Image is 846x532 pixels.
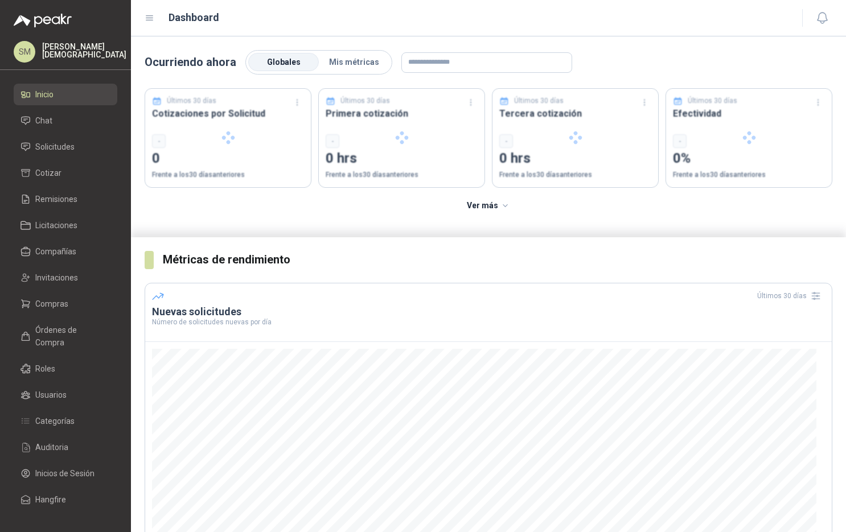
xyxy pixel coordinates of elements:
[35,441,68,453] span: Auditoria
[14,436,117,458] a: Auditoria
[35,88,54,101] span: Inicio
[35,362,55,375] span: Roles
[14,188,117,210] a: Remisiones
[14,267,117,288] a: Invitaciones
[35,389,67,401] span: Usuarios
[35,141,75,153] span: Solicitudes
[267,57,301,67] span: Globales
[35,467,95,480] span: Inicios de Sesión
[35,493,66,506] span: Hangfire
[461,195,517,217] button: Ver más
[145,53,236,71] p: Ocurriendo ahora
[163,251,832,269] h3: Métricas de rendimiento
[152,319,825,325] p: Número de solicitudes nuevas por día
[14,358,117,380] a: Roles
[14,384,117,406] a: Usuarios
[35,167,61,179] span: Cotizar
[169,10,219,26] h1: Dashboard
[14,84,117,105] a: Inicio
[35,415,75,427] span: Categorías
[14,162,117,184] a: Cotizar
[35,193,77,205] span: Remisiones
[14,319,117,353] a: Órdenes de Compra
[35,219,77,232] span: Licitaciones
[14,410,117,432] a: Categorías
[35,271,78,284] span: Invitaciones
[35,324,106,349] span: Órdenes de Compra
[329,57,379,67] span: Mis métricas
[14,489,117,510] a: Hangfire
[35,114,52,127] span: Chat
[14,241,117,262] a: Compañías
[14,110,117,131] a: Chat
[14,14,72,27] img: Logo peakr
[152,305,825,319] h3: Nuevas solicitudes
[14,293,117,315] a: Compras
[14,463,117,484] a: Inicios de Sesión
[14,215,117,236] a: Licitaciones
[42,43,126,59] p: [PERSON_NAME] [DEMOGRAPHIC_DATA]
[14,136,117,158] a: Solicitudes
[35,298,68,310] span: Compras
[35,245,76,258] span: Compañías
[14,41,35,63] div: SM
[757,287,825,305] div: Últimos 30 días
